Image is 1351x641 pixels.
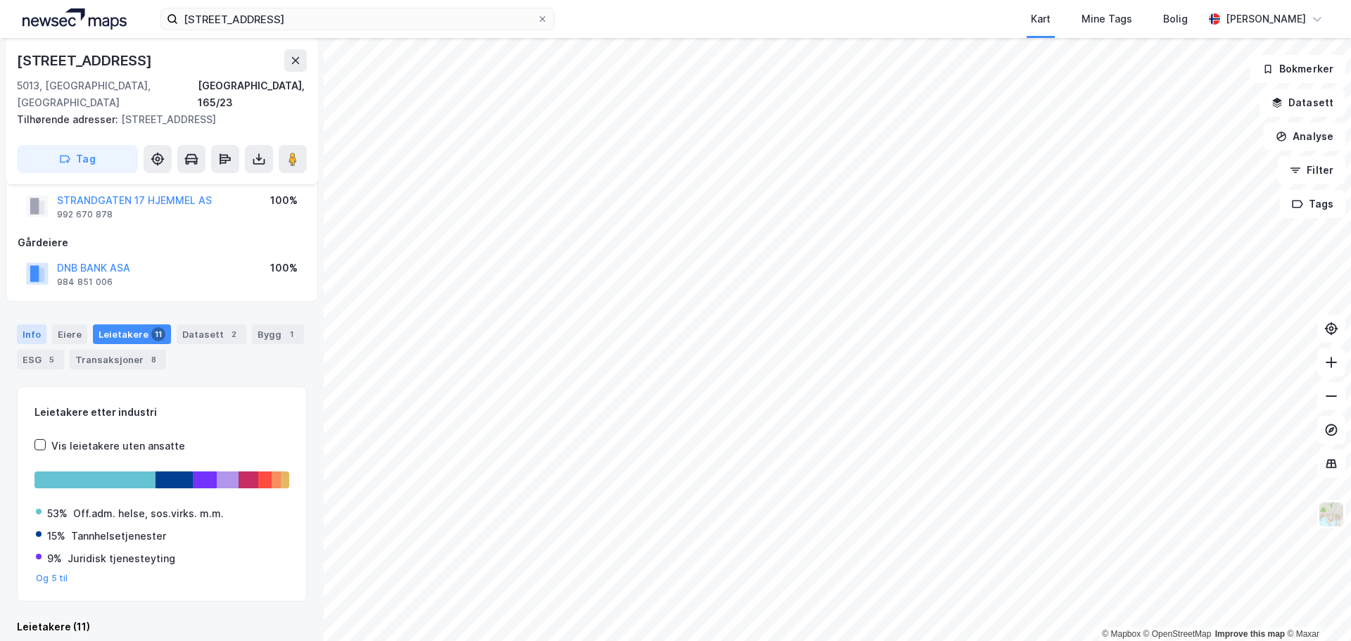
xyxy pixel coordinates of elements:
[1281,573,1351,641] div: Kontrollprogram for chat
[51,438,185,455] div: Vis leietakere uten ansatte
[68,550,175,567] div: Juridisk tjenesteyting
[270,192,298,209] div: 100%
[52,324,87,344] div: Eiere
[23,8,127,30] img: logo.a4113a55bc3d86da70a041830d287a7e.svg
[17,111,296,128] div: [STREET_ADDRESS]
[1215,629,1285,639] a: Improve this map
[1226,11,1306,27] div: [PERSON_NAME]
[17,324,46,344] div: Info
[252,324,304,344] div: Bygg
[198,77,307,111] div: [GEOGRAPHIC_DATA], 165/23
[146,353,160,367] div: 8
[36,573,68,584] button: Og 5 til
[47,550,62,567] div: 9%
[1260,89,1345,117] button: Datasett
[47,528,65,545] div: 15%
[177,324,246,344] div: Datasett
[34,404,289,421] div: Leietakere etter industri
[1280,190,1345,218] button: Tags
[73,505,224,522] div: Off.adm. helse, sos.virks. m.m.
[17,49,155,72] div: [STREET_ADDRESS]
[17,145,138,173] button: Tag
[1102,629,1141,639] a: Mapbox
[227,327,241,341] div: 2
[57,277,113,288] div: 984 851 006
[270,260,298,277] div: 100%
[17,113,121,125] span: Tilhørende adresser:
[70,350,166,369] div: Transaksjoner
[57,209,113,220] div: 992 670 878
[17,350,64,369] div: ESG
[178,8,537,30] input: Søk på adresse, matrikkel, gårdeiere, leietakere eller personer
[1163,11,1188,27] div: Bolig
[17,77,198,111] div: 5013, [GEOGRAPHIC_DATA], [GEOGRAPHIC_DATA]
[18,234,306,251] div: Gårdeiere
[1281,573,1351,641] iframe: Chat Widget
[1082,11,1132,27] div: Mine Tags
[71,528,166,545] div: Tannhelsetjenester
[44,353,58,367] div: 5
[151,327,165,341] div: 11
[1143,629,1212,639] a: OpenStreetMap
[1264,122,1345,151] button: Analyse
[1278,156,1345,184] button: Filter
[93,324,171,344] div: Leietakere
[1031,11,1051,27] div: Kart
[17,618,307,635] div: Leietakere (11)
[47,505,68,522] div: 53%
[1250,55,1345,83] button: Bokmerker
[284,327,298,341] div: 1
[1318,501,1345,528] img: Z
